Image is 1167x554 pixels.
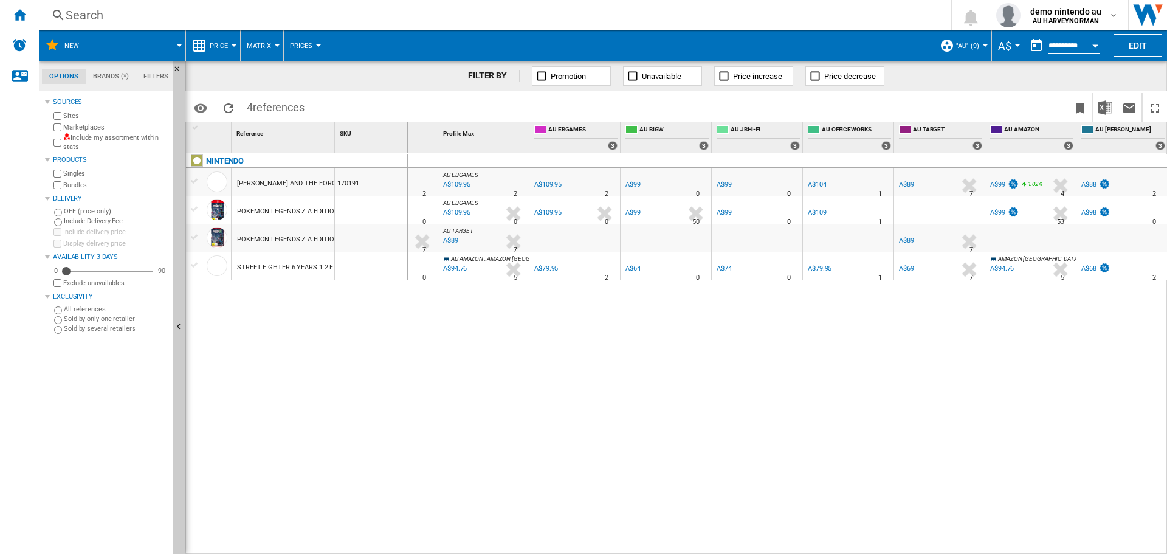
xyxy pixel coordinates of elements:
md-slider: Availability [63,265,153,277]
input: Include delivery price [53,228,61,236]
div: Reference Sort None [234,122,334,141]
div: Delivery Time : 2 days [605,272,608,284]
div: A$99 [988,207,1019,219]
img: mysite-not-bg-18x18.png [63,133,71,140]
img: promotionV3.png [1098,263,1110,273]
span: AU AMAZON [451,255,483,262]
button: Maximize [1143,93,1167,122]
div: AU TARGET 3 offers sold by AU TARGET [897,122,985,153]
label: Marketplaces [63,123,168,132]
label: All references [64,305,168,314]
div: AU EBGAMES 3 offers sold by AU EBGAMES [532,122,620,153]
div: Delivery Time : 0 day [422,272,426,284]
label: Include delivery price [63,227,168,237]
button: Unavailable [623,66,702,86]
div: Sort None [337,122,407,141]
span: Promotion [551,72,586,81]
span: AU EBGAMES [548,125,618,136]
div: A$109 [808,209,827,216]
div: A$64 [625,265,641,272]
span: SKU [340,130,351,137]
div: Delivery Time : 0 day [422,216,426,228]
div: A$79.95 [534,265,558,272]
button: Prices [290,30,318,61]
div: Delivery Time : 7 days [969,244,973,256]
span: : AMAZON [GEOGRAPHIC_DATA] [484,255,568,262]
img: alerts-logo.svg [12,38,27,52]
div: A$68 [1081,265,1096,272]
div: FILTER BY [468,70,520,82]
div: Delivery Time : 2 days [422,188,426,200]
div: new [45,30,179,61]
span: "AU" (9) [956,42,979,50]
div: Delivery Time : 0 day [787,216,791,228]
div: A$79.95 [532,263,558,275]
input: Sold by several retailers [54,326,62,334]
input: Bundles [53,181,61,189]
div: "AU" (9) [940,30,985,61]
div: Click to filter on that brand [206,154,244,168]
div: STREET FIGHTER 6 YEARS 1 2 FIGHTERS EDITION NINTENDO SWITCH 2 [237,254,455,282]
span: 1.02 [1028,181,1039,187]
div: A$79.95 [808,265,831,272]
span: demo nintendo au [1030,5,1101,18]
button: "AU" (9) [956,30,985,61]
span: Prices [290,42,312,50]
div: 170191 [335,168,407,196]
label: Sold by only one retailer [64,314,168,324]
md-tab-item: Filters [136,69,176,84]
md-menu: Currency [992,30,1024,61]
div: Delivery Time : 0 day [514,216,517,228]
button: new [64,30,91,61]
div: Profile Max Sort None [441,122,529,141]
div: Delivery Time : 53 days [1057,216,1064,228]
span: AU JBHI-FI [731,125,800,136]
input: Include Delivery Fee [54,218,62,226]
button: Edit [1114,34,1162,57]
label: Display delivery price [63,239,168,248]
input: Display delivery price [53,279,61,287]
button: Download in Excel [1093,93,1117,122]
span: AU [PERSON_NAME] [1095,125,1165,136]
span: Reference [236,130,263,137]
div: 3 offers sold by AU EBGAMES [608,141,618,150]
div: SKU Sort None [337,122,407,141]
div: A$98 [1081,209,1096,216]
div: 0 [51,266,61,275]
label: Exclude unavailables [63,279,168,288]
div: A$99 [990,181,1005,189]
div: Exclusivity [53,292,168,302]
div: Delivery Time : 7 days [969,188,973,200]
div: A$99 [717,209,732,216]
button: Promotion [532,66,611,86]
div: Delivery Time : 7 days [514,244,517,256]
div: A$109.95 [532,179,562,191]
button: Bookmark this report [1068,93,1092,122]
div: A$99 [625,209,641,216]
div: A$88 [1081,181,1096,189]
span: Price increase [733,72,782,81]
span: AU EBGAMES [443,171,478,178]
div: A$89 [899,181,914,189]
b: AU HARVEYNORMAN [1033,17,1099,25]
div: Delivery Time : 0 day [605,216,608,228]
div: Last updated : Monday, 1 September 2025 09:00 [441,179,470,191]
img: profile.jpg [996,3,1021,27]
div: A$74 [715,263,732,275]
div: AU AMAZON 3 offers sold by AU AMAZON [988,122,1076,153]
div: A$98 [1079,207,1110,219]
div: Sort None [234,122,334,141]
button: A$ [998,30,1017,61]
img: promotionV3.png [1007,207,1019,217]
span: AU EBGAMES [443,199,478,206]
div: A$64 [624,263,641,275]
div: A$69 [897,263,914,275]
label: Sold by several retailers [64,324,168,333]
label: Include Delivery Fee [64,216,168,226]
div: A$94.76 [990,265,1014,272]
div: 3 offers sold by AU OFFICEWORKS [881,141,891,150]
div: A$99 [715,179,732,191]
div: Delivery Time : 5 days [514,272,517,284]
div: A$109 [806,207,827,219]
